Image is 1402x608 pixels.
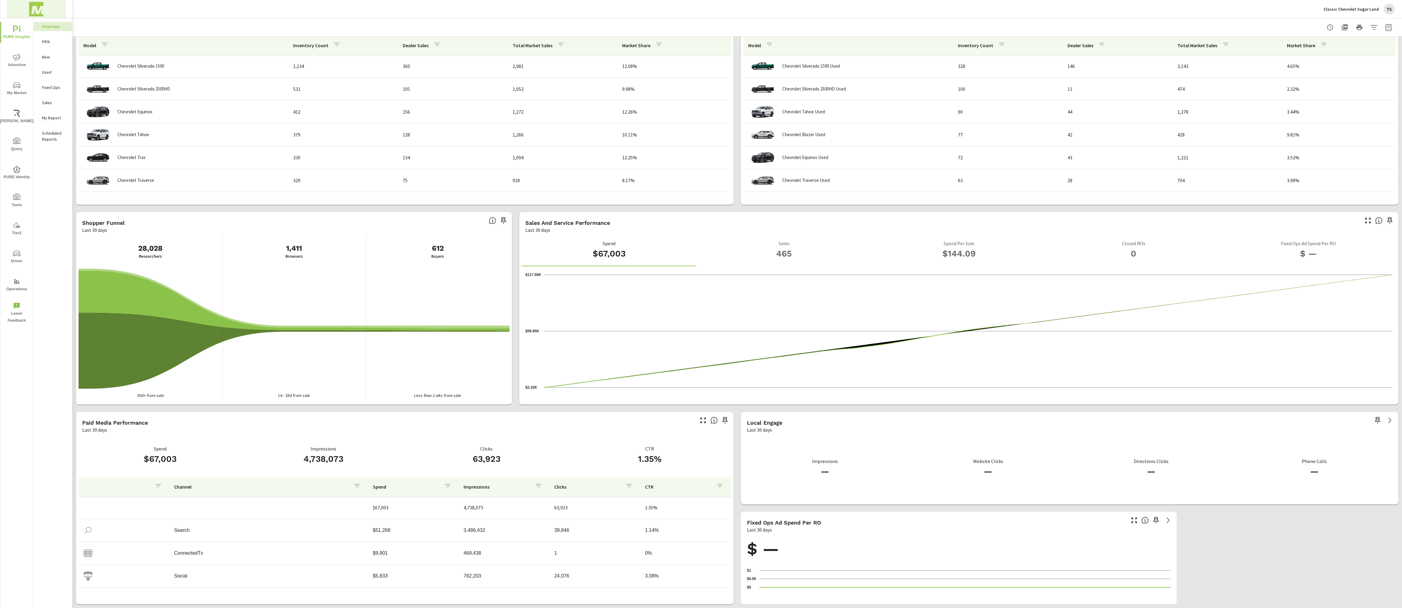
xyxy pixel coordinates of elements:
[33,37,72,46] div: PIPA
[117,178,154,183] p: Chevrolet Traverse
[293,177,393,184] p: 329
[82,220,125,226] h5: Shopper Funnel
[33,129,72,144] div: Scheduled Reports
[747,426,772,433] p: Last 30 days
[42,69,67,75] p: Used
[293,154,393,161] p: 330
[82,226,107,234] p: Last 30 days
[499,216,508,225] span: Save this to your personalized report
[622,85,726,93] p: 9.98%
[83,42,96,48] p: Model
[747,568,751,573] text: $1
[1067,154,1167,161] p: 43
[1226,249,1391,259] h3: $ —
[293,131,393,138] p: 379
[2,194,31,209] span: Tools
[1287,42,1315,48] p: Market Share
[748,42,761,48] p: Model
[549,568,640,584] td: 24,076
[782,132,825,137] p: Chevrolet Blazer Used
[117,109,152,115] p: Chevrolet Equinox
[1371,392,1392,398] p: [DATE]
[906,458,1070,464] p: Website Clicks
[1323,6,1379,12] p: Classic Chevrolet Sugar Land
[368,523,459,538] td: $51,268
[83,549,93,558] img: icon-connectedtv.svg
[527,241,692,246] p: Spend
[645,484,711,490] p: CTR
[1067,42,1093,48] p: Dealer Sales
[622,42,650,48] p: Market Share
[1177,177,1277,184] p: 704
[2,250,31,265] span: Driver
[645,504,726,511] p: 1.35%
[42,130,67,142] p: Scheduled Reports
[86,103,110,121] img: glamour
[958,62,1058,70] p: 328
[544,392,565,398] p: [DATE]
[1339,21,1351,34] button: "Export Report to PDF"
[405,454,568,464] h3: 63,923
[1177,131,1277,138] p: 428
[513,85,612,93] p: 1,052
[117,86,170,92] p: Chevrolet Silverado 2500HD
[1177,42,1217,48] p: Total Market Sales
[958,177,1058,184] p: 63
[751,125,775,144] img: glamour
[720,415,730,425] span: Save this to your personalized report
[513,42,552,48] p: Total Market Sales
[782,86,846,92] p: Chevrolet Silverado 2500HD Used
[293,85,393,93] p: 531
[2,110,31,125] span: [PERSON_NAME]
[373,504,454,511] p: $67,003
[79,446,242,451] p: Spend
[1353,21,1365,34] button: Print Report
[958,131,1058,138] p: 77
[525,385,537,390] text: $2.32K
[403,108,503,115] p: 156
[2,54,31,69] span: Advertise
[747,519,821,526] h5: Fixed Ops Ad Spend Per RO
[2,222,31,237] span: Tier2
[83,526,93,535] img: icon-search.svg
[489,217,496,224] span: Know where every customer is during their purchase journey. View customer activity from first cli...
[82,426,107,433] p: Last 30 days
[293,108,393,115] p: 412
[1070,466,1233,477] h3: —
[1287,85,1391,93] p: 2.32%
[751,57,775,75] img: glamour
[958,42,993,48] p: Inventory Count
[568,454,731,464] h3: 1.35%
[1368,21,1380,34] button: Apply Filters
[459,523,549,538] td: 3,486,432
[513,62,612,70] p: 2,981
[549,546,640,561] td: 1
[403,131,503,138] p: 128
[2,82,31,97] span: My Market
[622,131,726,138] p: 10.11%
[513,108,612,115] p: 1,272
[622,177,726,184] p: 8.17%
[86,125,110,144] img: glamour
[751,148,775,167] img: glamour
[174,484,349,490] p: Channel
[747,577,756,581] text: $0.50
[82,419,148,426] h5: Paid Media Performance
[464,504,545,511] p: 4,738,073
[1067,62,1167,70] p: 146
[640,523,731,538] td: 1.14%
[2,166,31,181] span: PURE Identity
[747,585,751,589] text: $0
[42,23,67,30] p: Overview
[958,85,1058,93] p: 100
[368,546,459,561] td: $9,901
[169,568,368,584] td: Social
[1375,217,1383,224] span: Select a tab to understand performance over the selected time range.
[554,504,635,511] p: 63,923
[1287,62,1391,70] p: 4.65%
[513,177,612,184] p: 918
[1287,108,1391,115] p: 3.44%
[373,484,439,490] p: Spend
[513,154,612,161] p: 1,094
[525,220,610,226] h5: Sales and Service Performance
